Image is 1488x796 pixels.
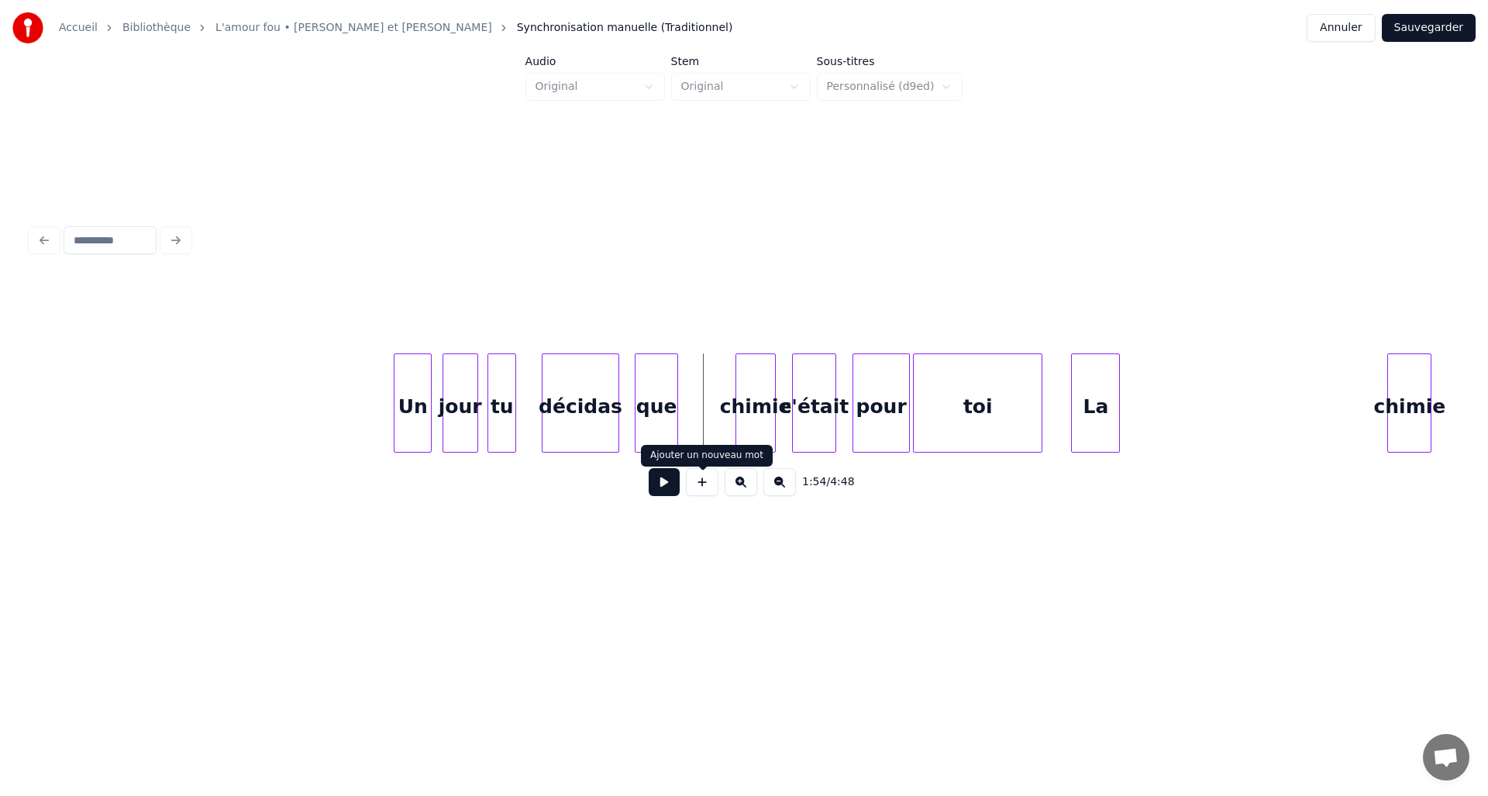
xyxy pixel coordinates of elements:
[122,20,191,36] a: Bibliothèque
[12,12,43,43] img: youka
[802,474,826,490] span: 1:54
[1423,734,1469,780] a: Ouvrir le chat
[215,20,492,36] a: L'amour fou • [PERSON_NAME] et [PERSON_NAME]
[1382,14,1476,42] button: Sauvegarder
[525,56,665,67] label: Audio
[802,474,839,490] div: /
[671,56,811,67] label: Stem
[59,20,732,36] nav: breadcrumb
[817,56,963,67] label: Sous-titres
[650,450,763,462] div: Ajouter un nouveau mot
[59,20,98,36] a: Accueil
[517,20,733,36] span: Synchronisation manuelle (Traditionnel)
[830,474,854,490] span: 4:48
[1307,14,1375,42] button: Annuler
